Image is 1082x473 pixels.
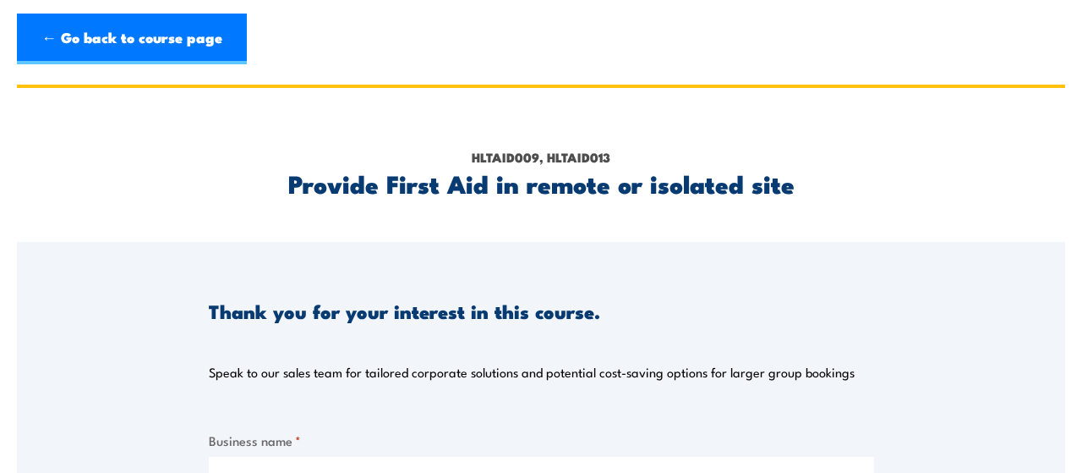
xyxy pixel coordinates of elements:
[209,364,855,381] p: Speak to our sales team for tailored corporate solutions and potential cost-saving options for la...
[17,14,247,64] a: ← Go back to course page
[209,431,874,450] label: Business name
[209,172,874,194] h2: Provide First Aid in remote or isolated site
[209,301,600,321] h3: Thank you for your interest in this course.
[209,148,874,167] p: HLTAID009, HLTAID013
